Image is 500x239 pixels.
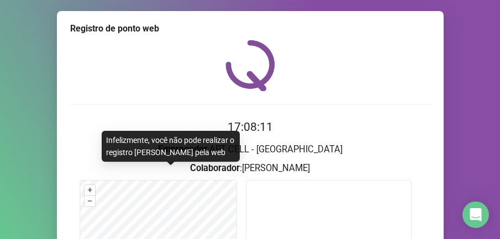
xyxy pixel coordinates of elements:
div: Infelizmente, você não pode realizar o registro [PERSON_NAME] pela web [102,131,240,162]
button: + [85,185,95,195]
time: 17:08:11 [228,120,273,134]
img: QRPoint [225,40,275,91]
h3: : ART CELL - [GEOGRAPHIC_DATA] [70,142,430,157]
button: – [85,196,95,206]
div: Registro de ponto web [70,22,430,35]
strong: Colaborador [190,163,240,173]
div: Open Intercom Messenger [462,201,489,228]
h3: : [PERSON_NAME] [70,161,430,176]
